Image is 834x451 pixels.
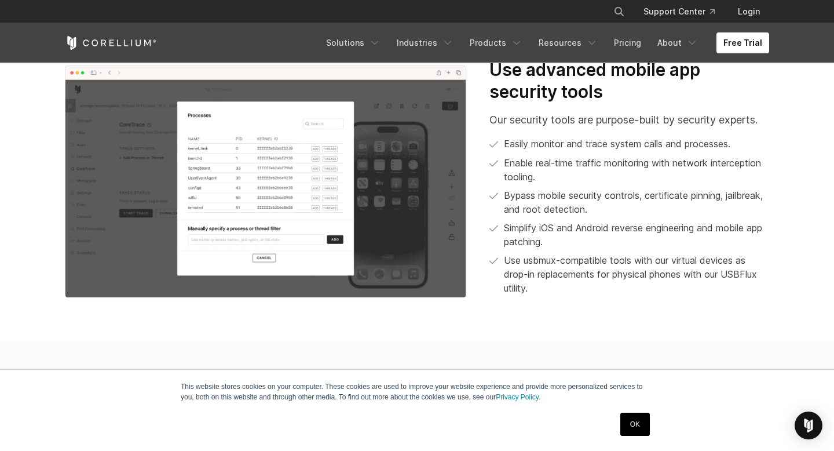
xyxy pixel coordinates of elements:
[504,137,730,151] p: Easily monitor and trace system calls and processes.
[504,188,769,216] p: Bypass mobile security controls, certificate pinning, jailbreak, and root detection.
[716,32,769,53] a: Free Trial
[504,156,769,184] p: Enable real-time traffic monitoring with network interception tooling.
[496,393,540,401] a: Privacy Policy.
[609,1,630,22] button: Search
[620,413,650,436] a: OK
[319,32,387,53] a: Solutions
[319,32,769,53] div: Navigation Menu
[489,59,769,103] h3: Use advanced mobile app security tools
[607,32,648,53] a: Pricing
[729,1,769,22] a: Login
[634,1,724,22] a: Support Center
[390,32,460,53] a: Industries
[65,66,466,299] img: CoreTrace Processes in Corellium's virtual hardware platform
[65,36,157,50] a: Corellium Home
[504,253,769,295] span: Use usbmux-compatible tools with our virtual devices as drop-in replacements for physical phones ...
[650,32,705,53] a: About
[795,412,822,439] div: Open Intercom Messenger
[532,32,605,53] a: Resources
[489,112,769,128] p: Our security tools are purpose-built by security experts.
[504,221,769,249] p: Simplify iOS and Android reverse engineering and mobile app patching.
[181,381,653,402] p: This website stores cookies on your computer. These cookies are used to improve your website expe...
[599,1,769,22] div: Navigation Menu
[463,32,529,53] a: Products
